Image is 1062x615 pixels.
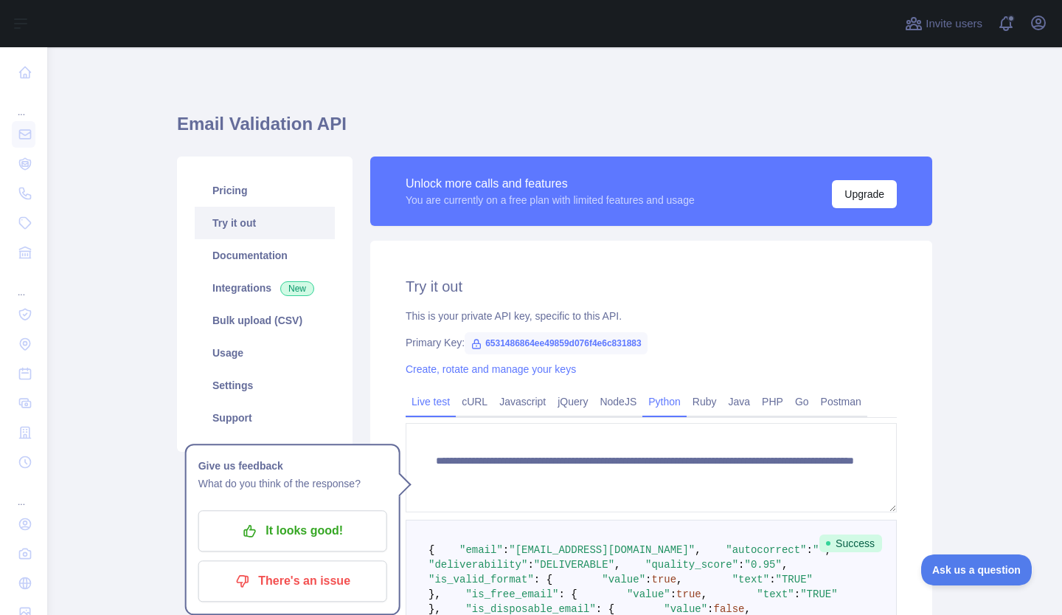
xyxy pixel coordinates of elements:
[12,269,35,298] div: ...
[177,112,932,148] h1: Email Validation API
[198,475,387,492] p: What do you think of the response?
[428,588,441,600] span: },
[594,390,642,413] a: NodeJS
[558,588,577,600] span: : {
[195,174,335,207] a: Pricing
[745,559,782,571] span: "0.95"
[534,574,552,585] span: : {
[406,175,695,193] div: Unlock more calls and features
[503,544,509,556] span: :
[428,603,441,615] span: },
[726,544,806,556] span: "autocorrect"
[627,588,670,600] span: "value"
[406,309,897,323] div: This is your private API key, specific to this API.
[406,363,576,375] a: Create, rotate and manage your keys
[198,560,387,602] button: There's an issue
[465,332,648,354] span: 6531486864ee49859d076f4e6c831883
[800,588,837,600] span: "TRUE"
[789,390,815,413] a: Go
[428,559,527,571] span: "deliverability"
[651,574,676,585] span: true
[756,390,789,413] a: PHP
[527,559,533,571] span: :
[596,603,614,615] span: : {
[745,603,751,615] span: ,
[645,559,738,571] span: "quality_score"
[738,559,744,571] span: :
[813,544,825,556] span: ""
[406,335,897,350] div: Primary Key:
[687,390,723,413] a: Ruby
[776,574,813,585] span: "TRUE"
[195,207,335,239] a: Try it out
[815,390,867,413] a: Postman
[723,390,757,413] a: Java
[195,337,335,369] a: Usage
[12,89,35,118] div: ...
[832,180,897,208] button: Upgrade
[12,478,35,508] div: ...
[198,457,387,475] h1: Give us feedback
[695,544,701,556] span: ,
[195,369,335,402] a: Settings
[701,588,707,600] span: ,
[209,518,376,543] p: It looks good!
[195,272,335,304] a: Integrations New
[465,588,558,600] span: "is_free_email"
[819,535,882,552] span: Success
[602,574,645,585] span: "value"
[676,574,682,585] span: ,
[459,544,503,556] span: "email"
[195,239,335,272] a: Documentation
[428,544,434,556] span: {
[406,390,456,413] a: Live test
[794,588,800,600] span: :
[732,574,769,585] span: "text"
[670,588,676,600] span: :
[645,574,651,585] span: :
[493,390,552,413] a: Javascript
[456,390,493,413] a: cURL
[465,603,595,615] span: "is_disposable_email"
[642,390,687,413] a: Python
[926,16,982,32] span: Invite users
[769,574,775,585] span: :
[757,588,794,600] span: "text"
[280,281,314,296] span: New
[714,603,745,615] span: false
[807,544,813,556] span: :
[552,390,594,413] a: jQuery
[428,574,534,585] span: "is_valid_format"
[664,603,707,615] span: "value"
[614,559,620,571] span: ,
[198,510,387,552] button: It looks good!
[676,588,701,600] span: true
[921,554,1032,585] iframe: Toggle Customer Support
[509,544,695,556] span: "[EMAIL_ADDRESS][DOMAIN_NAME]"
[534,559,614,571] span: "DELIVERABLE"
[209,568,376,594] p: There's an issue
[707,603,713,615] span: :
[406,193,695,207] div: You are currently on a free plan with limited features and usage
[902,12,985,35] button: Invite users
[406,276,897,297] h2: Try it out
[195,304,335,337] a: Bulk upload (CSV)
[782,559,788,571] span: ,
[195,402,335,434] a: Support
